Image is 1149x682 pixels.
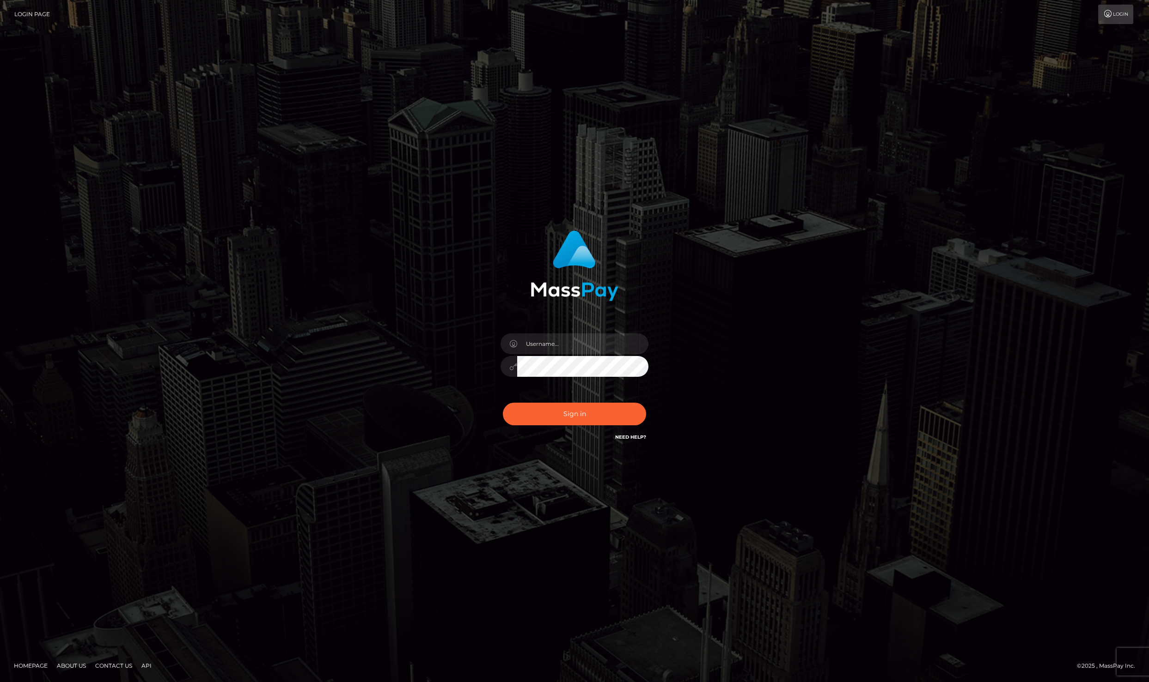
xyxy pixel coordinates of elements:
a: Login [1098,5,1133,24]
a: API [138,658,155,673]
a: Login Page [14,5,50,24]
a: About Us [53,658,90,673]
input: Username... [517,333,648,354]
img: MassPay Login [531,230,618,301]
a: Homepage [10,658,51,673]
div: © 2025 , MassPay Inc. [1077,661,1142,671]
a: Need Help? [615,434,646,440]
button: Sign in [503,403,646,425]
a: Contact Us [92,658,136,673]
